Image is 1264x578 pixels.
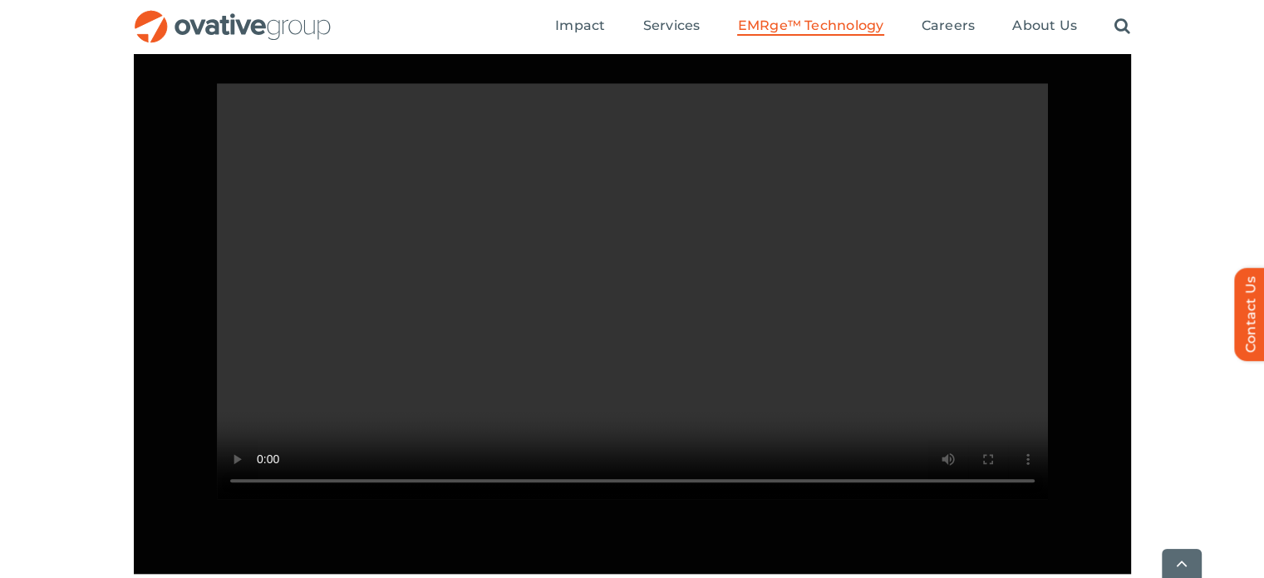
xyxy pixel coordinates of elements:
span: Impact [555,17,605,34]
a: OG_Full_horizontal_RGB [133,8,332,24]
span: About Us [1012,17,1077,34]
a: Search [1114,17,1130,36]
a: EMRge™ Technology [737,17,883,36]
video: Sorry, your browser doesn't support embedded videos. [217,83,1048,499]
a: Services [643,17,701,36]
span: Services [643,17,701,34]
span: Careers [922,17,976,34]
a: About Us [1012,17,1077,36]
a: Impact [555,17,605,36]
a: Careers [922,17,976,36]
span: EMRge™ Technology [737,17,883,34]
